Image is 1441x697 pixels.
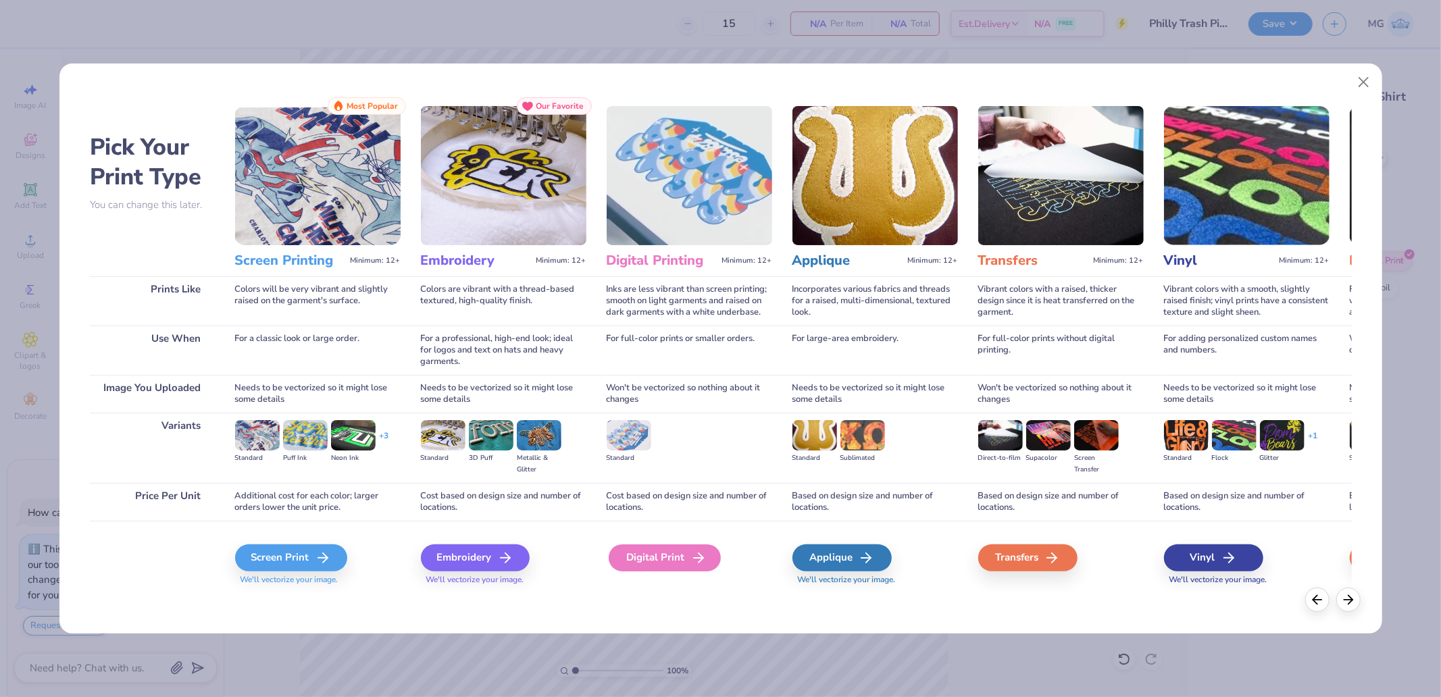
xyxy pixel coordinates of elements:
[235,276,401,326] div: Colors will be very vibrant and slightly raised on the garment's surface.
[1164,375,1330,413] div: Needs to be vectorized so it might lose some details
[536,101,584,111] span: Our Favorite
[421,544,530,571] div: Embroidery
[792,106,958,245] img: Applique
[1164,483,1330,521] div: Based on design size and number of locations.
[351,256,401,265] span: Minimum: 12+
[792,420,837,450] img: Standard
[1164,106,1330,245] img: Vinyl
[607,326,772,375] div: For full-color prints or smaller orders.
[90,326,215,375] div: Use When
[235,420,280,450] img: Standard
[469,420,513,450] img: 3D Puff
[792,375,958,413] div: Needs to be vectorized so it might lose some details
[1260,453,1305,464] div: Glitter
[421,375,586,413] div: Needs to be vectorized so it might lose some details
[1280,256,1330,265] span: Minimum: 12+
[792,453,837,464] div: Standard
[421,106,586,245] img: Embroidery
[421,483,586,521] div: Cost based on design size and number of locations.
[978,276,1144,326] div: Vibrant colors with a raised, thicker design since it is heat transferred on the garment.
[607,453,651,464] div: Standard
[1164,453,1209,464] div: Standard
[235,574,401,586] span: We'll vectorize your image.
[792,252,903,269] h3: Applique
[1212,453,1257,464] div: Flock
[1026,420,1071,450] img: Supacolor
[609,544,721,571] div: Digital Print
[283,453,328,464] div: Puff Ink
[1164,252,1274,269] h3: Vinyl
[469,453,513,464] div: 3D Puff
[978,326,1144,375] div: For full-color prints without digital printing.
[1350,420,1394,450] img: Standard
[235,106,401,245] img: Screen Printing
[792,276,958,326] div: Incorporates various fabrics and threads for a raised, multi-dimensional, textured look.
[978,106,1144,245] img: Transfers
[1350,70,1376,95] button: Close
[792,574,958,586] span: We'll vectorize your image.
[347,101,399,111] span: Most Popular
[235,483,401,521] div: Additional cost for each color; larger orders lower the unit price.
[792,483,958,521] div: Based on design size and number of locations.
[331,420,376,450] img: Neon Ink
[235,252,345,269] h3: Screen Printing
[1212,420,1257,450] img: Flock
[1164,276,1330,326] div: Vibrant colors with a smooth, slightly raised finish; vinyl prints have a consistent texture and ...
[978,420,1023,450] img: Direct-to-film
[978,483,1144,521] div: Based on design size and number of locations.
[1074,453,1119,475] div: Screen Transfer
[978,252,1088,269] h3: Transfers
[283,420,328,450] img: Puff Ink
[792,326,958,375] div: For large-area embroidery.
[792,544,892,571] div: Applique
[517,453,561,475] div: Metallic & Glitter
[840,453,885,464] div: Sublimated
[1074,420,1119,450] img: Screen Transfer
[235,544,347,571] div: Screen Print
[517,420,561,450] img: Metallic & Glitter
[607,483,772,521] div: Cost based on design size and number of locations.
[1026,453,1071,464] div: Supacolor
[331,453,376,464] div: Neon Ink
[607,252,717,269] h3: Digital Printing
[1164,420,1209,450] img: Standard
[1308,430,1317,453] div: + 1
[722,256,772,265] span: Minimum: 12+
[1260,420,1305,450] img: Glitter
[379,430,388,453] div: + 3
[1164,574,1330,586] span: We'll vectorize your image.
[607,276,772,326] div: Inks are less vibrant than screen printing; smooth on light garments and raised on dark garments ...
[90,375,215,413] div: Image You Uploaded
[90,413,215,482] div: Variants
[908,256,958,265] span: Minimum: 12+
[421,453,465,464] div: Standard
[1164,544,1263,571] div: Vinyl
[607,420,651,450] img: Standard
[1350,453,1394,464] div: Standard
[421,252,531,269] h3: Embroidery
[1094,256,1144,265] span: Minimum: 12+
[90,132,215,192] h2: Pick Your Print Type
[235,326,401,375] div: For a classic look or large order.
[235,375,401,413] div: Needs to be vectorized so it might lose some details
[536,256,586,265] span: Minimum: 12+
[235,453,280,464] div: Standard
[90,276,215,326] div: Prints Like
[90,483,215,521] div: Price Per Unit
[421,574,586,586] span: We'll vectorize your image.
[1164,326,1330,375] div: For adding personalized custom names and numbers.
[978,544,1078,571] div: Transfers
[607,106,772,245] img: Digital Printing
[421,420,465,450] img: Standard
[90,199,215,211] p: You can change this later.
[840,420,885,450] img: Sublimated
[978,375,1144,413] div: Won't be vectorized so nothing about it changes
[421,276,586,326] div: Colors are vibrant with a thread-based textured, high-quality finish.
[421,326,586,375] div: For a professional, high-end look; ideal for logos and text on hats and heavy garments.
[607,375,772,413] div: Won't be vectorized so nothing about it changes
[978,453,1023,464] div: Direct-to-film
